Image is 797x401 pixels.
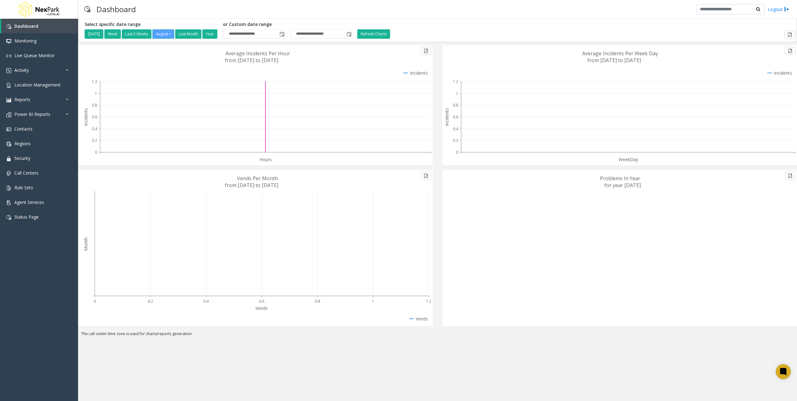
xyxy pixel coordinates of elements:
[587,57,641,64] text: from [DATE] to [DATE]
[619,156,638,162] text: WeekDay
[453,138,458,143] text: 0.2
[259,299,264,304] text: 0.6
[14,185,33,191] span: Rule Sets
[148,299,153,304] text: 0.2
[14,126,32,132] span: Contacts
[784,6,789,12] img: logout
[453,102,458,108] text: 0.8
[255,305,268,311] text: Vends
[6,141,11,146] img: 'icon'
[600,175,640,182] text: Problems In Year
[14,52,55,58] span: Live Queue Monitor
[421,47,431,55] button: Export to pdf
[260,156,272,162] text: Hours
[14,214,39,220] span: Status Page
[345,30,352,38] span: Toggle popup
[94,299,96,304] text: 0
[83,108,89,126] text: Incidents
[85,22,218,27] h5: Select specific date range
[223,22,353,27] h5: or Custom date range
[6,200,11,205] img: 'icon'
[372,299,374,304] text: 1
[1,19,78,33] a: Dashboard
[84,2,90,17] img: pageIcon
[203,299,209,304] text: 0.4
[768,6,789,12] a: Logout
[785,172,795,180] button: Export to pdf
[6,156,11,161] img: 'icon'
[14,23,38,29] span: Dashboard
[104,29,121,39] button: Week
[14,141,31,146] span: Regions
[453,79,458,84] text: 1.2
[6,24,11,29] img: 'icon'
[6,97,11,102] img: 'icon'
[6,53,11,58] img: 'icon'
[426,299,431,304] text: 1.2
[95,91,97,96] text: 1
[6,68,11,73] img: 'icon'
[6,215,11,220] img: 'icon'
[85,29,103,39] button: [DATE]
[785,31,795,39] button: Export to pdf
[92,114,97,120] text: 0.6
[92,79,97,84] text: 1.2
[92,126,97,131] text: 0.4
[95,150,97,155] text: 0
[6,39,11,44] img: 'icon'
[456,150,458,155] text: 0
[278,30,285,38] span: Toggle popup
[14,199,44,205] span: Agent Services
[122,29,151,39] button: Last 2 Weeks
[237,175,278,182] text: Vends Per Month
[14,111,50,117] span: Power BI Reports
[92,138,97,143] text: 0.2
[202,29,217,39] button: Year
[444,108,450,126] text: Incidents
[6,186,11,191] img: 'icon'
[14,82,61,88] span: Location Management
[456,91,458,96] text: 1
[6,127,11,132] img: 'icon'
[152,29,174,39] button: August
[83,237,89,251] text: Month
[6,112,11,117] img: 'icon'
[421,172,431,180] button: Export to pdf
[357,29,390,39] button: Refresh Charts
[315,299,320,304] text: 0.8
[14,67,29,73] span: Activity
[453,114,458,120] text: 0.6
[604,182,641,189] text: for year [DATE]
[225,57,278,64] text: from [DATE] to [DATE]
[6,83,11,88] img: 'icon'
[14,155,30,161] span: Security
[14,170,38,176] span: Call Centers
[92,102,97,108] text: 0.8
[14,97,30,102] span: Reports
[14,38,37,44] span: Monitoring
[78,331,797,340] div: The call center time zone is used for charts/reports generation
[93,2,139,17] h3: Dashboard
[582,50,658,57] text: Average Incidents Per Week Day
[6,171,11,176] img: 'icon'
[175,29,201,39] button: Last Month
[785,47,795,55] button: Export to pdf
[453,126,458,131] text: 0.4
[225,182,278,189] text: from [DATE] to [DATE]
[225,50,290,57] text: Average Incidents Per Hour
